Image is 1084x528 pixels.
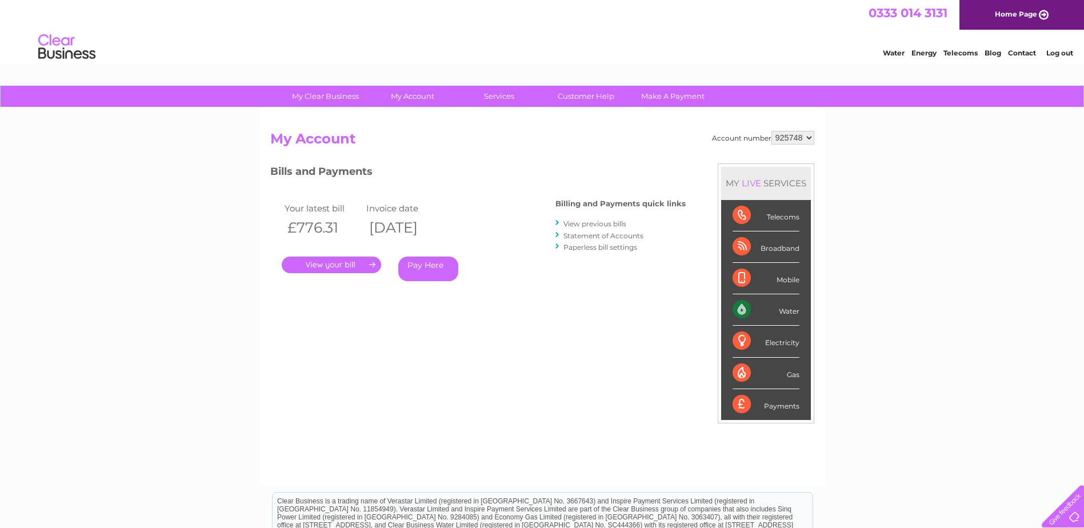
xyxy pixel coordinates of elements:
[733,294,799,326] div: Water
[733,389,799,420] div: Payments
[883,49,905,57] a: Water
[563,219,626,228] a: View previous bills
[282,216,364,239] th: £776.31
[273,6,813,55] div: Clear Business is a trading name of Verastar Limited (registered in [GEOGRAPHIC_DATA] No. 3667643...
[721,167,811,199] div: MY SERVICES
[1008,49,1036,57] a: Contact
[282,257,381,273] a: .
[911,49,937,57] a: Energy
[365,86,459,107] a: My Account
[733,358,799,389] div: Gas
[282,201,364,216] td: Your latest bill
[270,163,686,183] h3: Bills and Payments
[363,201,446,216] td: Invoice date
[985,49,1001,57] a: Blog
[363,216,446,239] th: [DATE]
[539,86,633,107] a: Customer Help
[733,326,799,357] div: Electricity
[270,131,814,153] h2: My Account
[398,257,458,281] a: Pay Here
[733,231,799,263] div: Broadband
[943,49,978,57] a: Telecoms
[626,86,720,107] a: Make A Payment
[739,178,763,189] div: LIVE
[38,30,96,65] img: logo.png
[733,263,799,294] div: Mobile
[452,86,546,107] a: Services
[278,86,373,107] a: My Clear Business
[733,200,799,231] div: Telecoms
[1046,49,1073,57] a: Log out
[563,231,643,240] a: Statement of Accounts
[712,131,814,145] div: Account number
[563,243,637,251] a: Paperless bill settings
[869,6,947,20] a: 0333 014 3131
[555,199,686,208] h4: Billing and Payments quick links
